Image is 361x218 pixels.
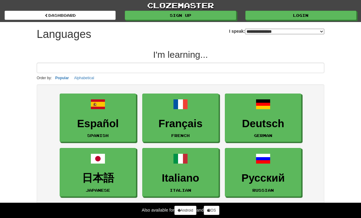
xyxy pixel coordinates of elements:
[5,11,116,20] a: dashboard
[204,206,219,215] a: iOS
[37,76,52,80] small: Order by:
[142,148,219,197] a: ItalianoItalian
[170,188,191,192] small: Italian
[125,11,236,20] a: Sign up
[60,148,136,197] a: 日本語Japanese
[72,75,96,81] button: Alphabetical
[86,188,110,192] small: Japanese
[225,94,301,142] a: DeutschGerman
[37,28,91,40] h1: Languages
[54,75,71,81] button: Popular
[63,172,133,184] h3: 日本語
[245,29,324,34] select: I speak:
[225,148,301,197] a: РусскийRussian
[87,133,109,138] small: Spanish
[245,11,356,20] a: Login
[60,94,136,142] a: EspañolSpanish
[228,118,298,130] h3: Deutsch
[146,118,215,130] h3: Français
[146,172,215,184] h3: Italiano
[63,118,133,130] h3: Español
[171,133,190,138] small: French
[252,188,274,192] small: Russian
[229,28,324,34] label: I speak:
[174,206,196,215] a: Android
[37,50,324,60] h2: I'm learning...
[142,94,219,142] a: FrançaisFrench
[254,133,272,138] small: German
[228,172,298,184] h3: Русский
